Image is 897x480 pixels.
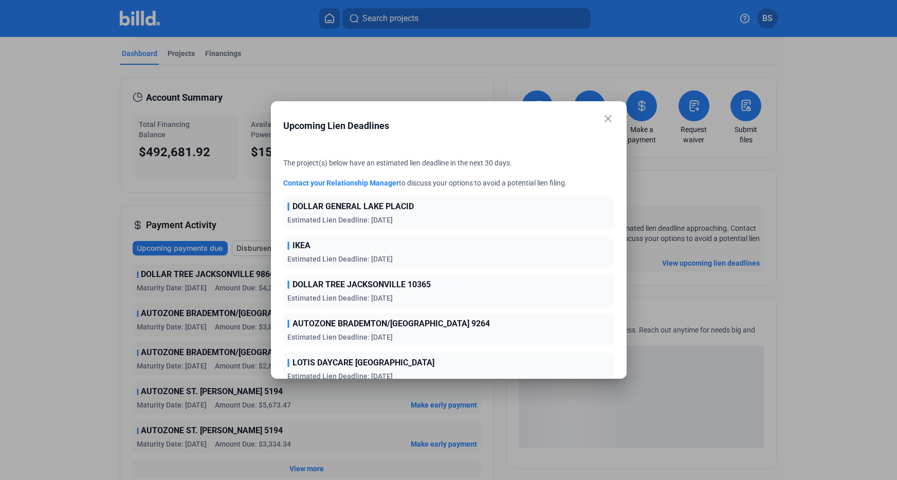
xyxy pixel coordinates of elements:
[292,239,310,252] span: IKEA
[292,357,434,369] span: LOTIS DAYCARE [GEOGRAPHIC_DATA]
[287,333,393,341] span: Estimated Lien Deadline: [DATE]
[287,255,393,263] span: Estimated Lien Deadline: [DATE]
[283,179,399,187] a: Contact your Relationship Manager
[283,159,512,167] span: The project(s) below have an estimated lien deadline in the next 30 days.
[287,216,393,224] span: Estimated Lien Deadline: [DATE]
[287,294,393,302] span: Estimated Lien Deadline: [DATE]
[602,113,614,125] mat-icon: close
[292,318,490,330] span: AUTOZONE BRADEMTON/[GEOGRAPHIC_DATA] 9264
[399,179,567,187] span: to discuss your options to avoid a potential lien filing.
[292,279,431,291] span: DOLLAR TREE JACKSONVILLE 10365
[287,372,393,380] span: Estimated Lien Deadline: [DATE]
[292,200,414,213] span: DOLLAR GENERAL LAKE PLACID
[283,120,389,131] span: Upcoming Lien Deadlines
